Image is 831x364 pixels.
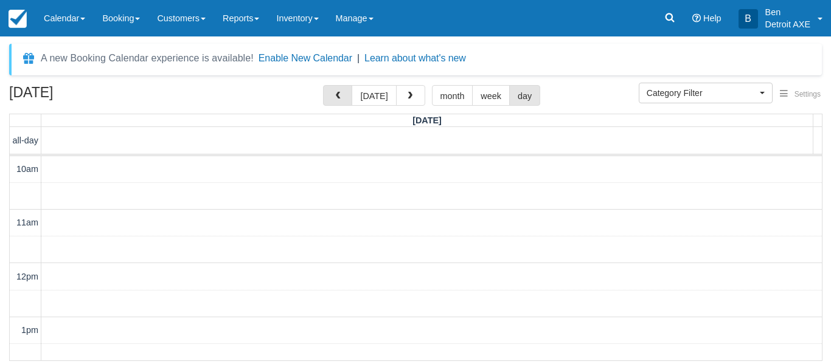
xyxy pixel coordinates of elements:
h2: [DATE] [9,85,163,108]
button: month [432,85,473,106]
span: Category Filter [647,87,757,99]
p: Detroit AXE [765,18,810,30]
p: Ben [765,6,810,18]
span: Settings [794,90,821,98]
span: all-day [13,136,38,145]
span: 12pm [16,272,38,281]
button: Settings [773,86,828,103]
button: week [472,85,510,106]
span: 11am [16,218,38,227]
button: [DATE] [352,85,396,106]
div: B [739,9,758,29]
span: Help [703,13,721,23]
button: Enable New Calendar [259,52,352,64]
button: day [509,85,540,106]
a: Learn about what's new [364,53,466,63]
span: | [357,53,360,63]
button: Category Filter [639,83,773,103]
span: 1pm [21,325,38,335]
i: Help [692,14,701,22]
span: 10am [16,164,38,174]
span: [DATE] [412,115,442,125]
div: A new Booking Calendar experience is available! [41,51,254,66]
img: checkfront-main-nav-mini-logo.png [9,10,27,28]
